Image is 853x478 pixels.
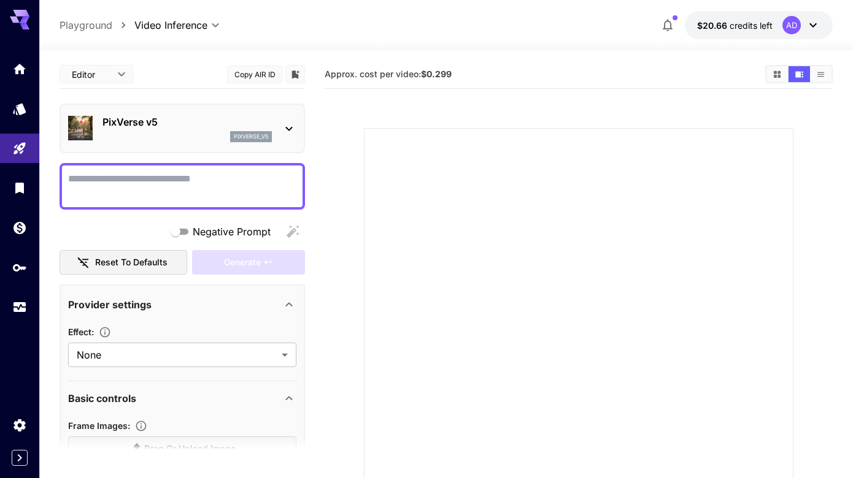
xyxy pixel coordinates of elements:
[60,18,112,32] a: Playground
[12,101,27,116] div: Models
[789,66,810,82] button: Show videos in video view
[697,20,730,31] span: $20.66
[12,260,27,275] div: API Keys
[12,417,27,433] div: Settings
[290,67,301,82] button: Add to library
[68,420,130,431] span: Frame Images :
[72,68,110,81] span: Editor
[68,384,296,413] div: Basic controls
[697,19,773,32] div: $20.6621
[810,66,832,82] button: Show videos in list view
[12,61,27,77] div: Home
[60,18,134,32] nav: breadcrumb
[68,290,296,319] div: Provider settings
[68,110,296,147] div: PixVerse v5pixverse_v5
[765,65,833,83] div: Show videos in grid viewShow videos in video viewShow videos in list view
[12,300,27,315] div: Usage
[102,115,272,129] p: PixVerse v5
[12,450,28,466] button: Expand sidebar
[12,220,27,235] div: Wallet
[77,347,277,362] span: None
[325,69,452,79] span: Approx. cost per video:
[421,69,452,79] b: $0.299
[782,16,801,34] div: AD
[134,18,207,32] span: Video Inference
[60,250,187,275] button: Reset to defaults
[12,141,27,156] div: Playground
[766,66,788,82] button: Show videos in grid view
[685,11,833,39] button: $20.6621AD
[68,391,136,406] p: Basic controls
[12,180,27,195] div: Library
[68,297,152,312] p: Provider settings
[234,132,268,141] p: pixverse_v5
[68,327,94,337] span: Effect :
[130,420,152,432] button: Upload frame images.
[730,20,773,31] span: credits left
[193,224,271,239] span: Negative Prompt
[227,66,282,83] button: Copy AIR ID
